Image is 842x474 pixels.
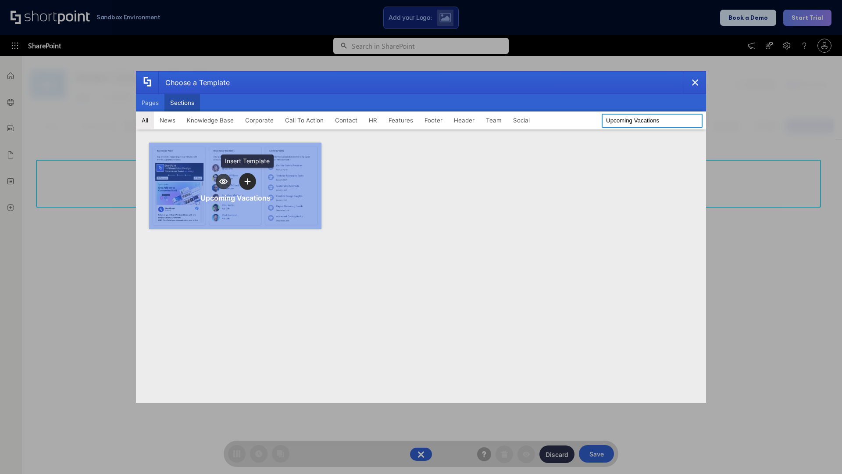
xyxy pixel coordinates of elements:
[158,72,230,93] div: Choose a Template
[363,111,383,129] button: HR
[383,111,419,129] button: Features
[200,194,271,202] div: Upcoming Vacations
[798,432,842,474] iframe: Chat Widget
[136,94,164,111] button: Pages
[507,111,535,129] button: Social
[602,114,703,128] input: Search
[279,111,329,129] button: Call To Action
[136,71,706,403] div: template selector
[419,111,448,129] button: Footer
[329,111,363,129] button: Contact
[181,111,239,129] button: Knowledge Base
[239,111,279,129] button: Corporate
[448,111,480,129] button: Header
[164,94,200,111] button: Sections
[480,111,507,129] button: Team
[136,111,154,129] button: All
[154,111,181,129] button: News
